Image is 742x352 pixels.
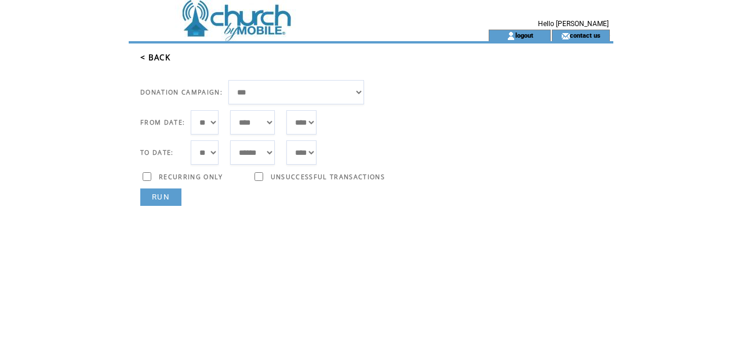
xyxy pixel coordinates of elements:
img: contact_us_icon.gif [561,31,570,41]
a: contact us [570,31,601,39]
a: < BACK [140,52,170,63]
span: TO DATE: [140,148,174,157]
span: Hello [PERSON_NAME] [538,20,609,28]
span: UNSUCCESSFUL TRANSACTIONS [271,173,385,181]
a: RUN [140,188,181,206]
span: DONATION CAMPAIGN: [140,88,223,96]
a: logout [515,31,533,39]
span: FROM DATE: [140,118,185,126]
img: account_icon.gif [507,31,515,41]
span: RECURRING ONLY [159,173,223,181]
